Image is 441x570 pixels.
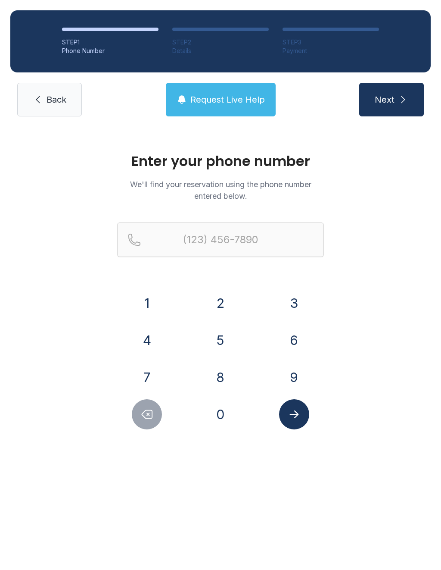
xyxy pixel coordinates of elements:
[205,362,236,392] button: 8
[205,325,236,355] button: 5
[205,399,236,429] button: 0
[279,325,309,355] button: 6
[62,38,158,47] div: STEP 1
[190,94,265,106] span: Request Live Help
[283,47,379,55] div: Payment
[117,222,324,257] input: Reservation phone number
[279,288,309,318] button: 3
[47,94,66,106] span: Back
[279,399,309,429] button: Submit lookup form
[132,288,162,318] button: 1
[205,288,236,318] button: 2
[132,399,162,429] button: Delete number
[132,325,162,355] button: 4
[375,94,394,106] span: Next
[283,38,379,47] div: STEP 3
[172,47,269,55] div: Details
[172,38,269,47] div: STEP 2
[117,179,324,202] p: We'll find your reservation using the phone number entered below.
[279,362,309,392] button: 9
[117,154,324,168] h1: Enter your phone number
[132,362,162,392] button: 7
[62,47,158,55] div: Phone Number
